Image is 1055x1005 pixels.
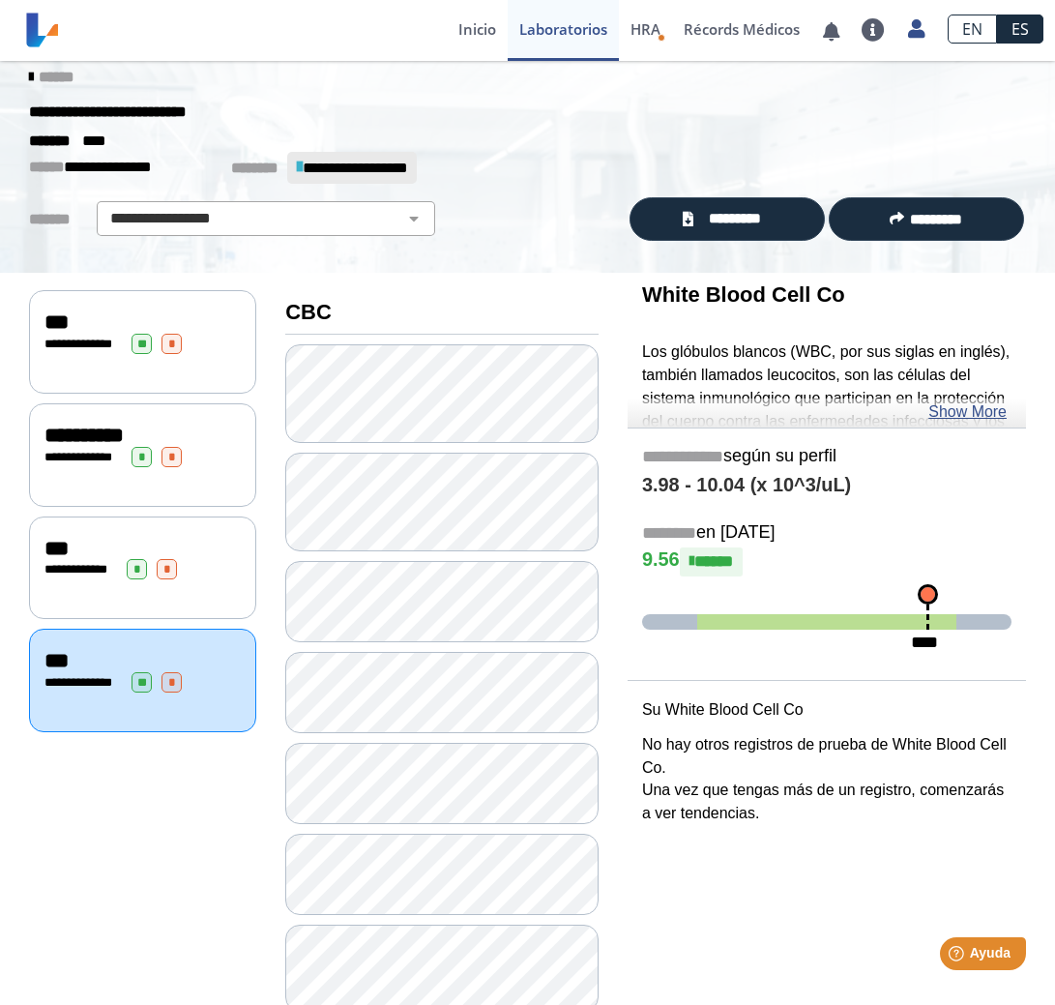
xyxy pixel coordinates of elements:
b: CBC [285,300,332,324]
a: EN [948,15,997,44]
p: Los glóbulos blancos (WBC, por sus siglas en inglés), también llamados leucocitos, son las célula... [642,340,1011,734]
h4: 3.98 - 10.04 (x 10^3/uL) [642,474,1011,497]
iframe: Help widget launcher [883,930,1034,984]
h5: en [DATE] [642,522,1011,545]
b: White Blood Cell Co [642,282,845,307]
a: Show More [928,400,1007,424]
a: ES [997,15,1043,44]
p: No hay otros registros de prueba de White Blood Cell Co. Una vez que tengas más de un registro, c... [642,733,1011,826]
span: HRA [630,19,660,39]
h4: 9.56 [642,547,1011,576]
h5: según su perfil [642,446,1011,468]
p: Su White Blood Cell Co [642,698,1011,722]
